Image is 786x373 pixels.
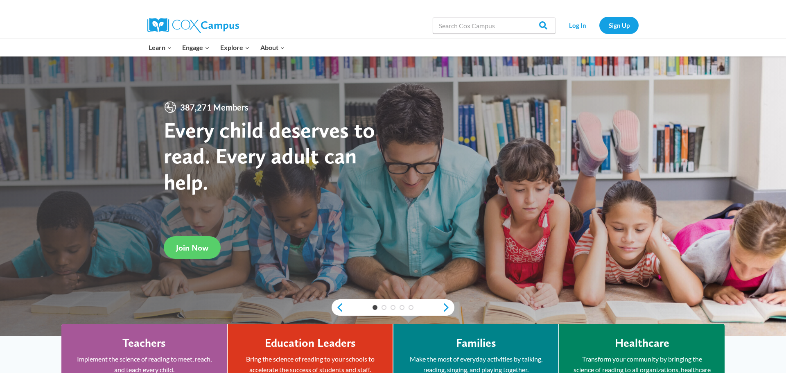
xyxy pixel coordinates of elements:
[220,42,250,53] span: Explore
[149,42,172,53] span: Learn
[599,17,639,34] a: Sign Up
[164,117,375,195] strong: Every child deserves to read. Every adult can help.
[122,336,166,350] h4: Teachers
[382,305,386,310] a: 2
[143,39,290,56] nav: Primary Navigation
[409,305,413,310] a: 5
[615,336,669,350] h4: Healthcare
[176,243,208,253] span: Join Now
[164,236,221,259] a: Join Now
[147,18,239,33] img: Cox Campus
[182,42,210,53] span: Engage
[373,305,377,310] a: 1
[391,305,395,310] a: 3
[560,17,639,34] nav: Secondary Navigation
[560,17,595,34] a: Log In
[433,17,556,34] input: Search Cox Campus
[332,299,454,316] div: content slider buttons
[332,303,344,312] a: previous
[177,101,252,114] span: 387,271 Members
[265,336,356,350] h4: Education Leaders
[260,42,285,53] span: About
[442,303,454,312] a: next
[400,305,404,310] a: 4
[456,336,496,350] h4: Families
